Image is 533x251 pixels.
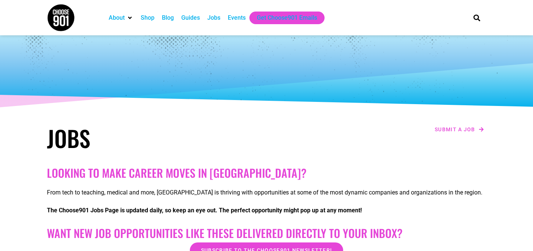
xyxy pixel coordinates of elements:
a: About [109,13,125,22]
h1: Jobs [47,125,263,151]
a: Events [228,13,246,22]
div: About [105,12,137,24]
a: Guides [181,13,200,22]
a: Get Choose901 Emails [257,13,317,22]
p: From tech to teaching, medical and more, [GEOGRAPHIC_DATA] is thriving with opportunities at some... [47,188,486,197]
a: Submit a job [433,125,486,134]
h2: Want New Job Opportunities like these Delivered Directly to your Inbox? [47,226,486,240]
nav: Main nav [105,12,461,24]
a: Jobs [207,13,220,22]
span: Submit a job [435,127,475,132]
div: Search [471,12,483,24]
a: Blog [162,13,174,22]
a: Shop [141,13,154,22]
strong: The Choose901 Jobs Page is updated daily, so keep an eye out. The perfect opportunity might pop u... [47,207,362,214]
h2: Looking to make career moves in [GEOGRAPHIC_DATA]? [47,166,486,180]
